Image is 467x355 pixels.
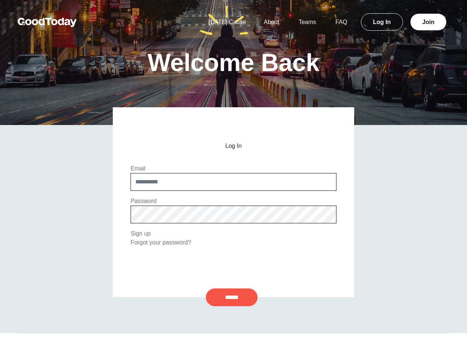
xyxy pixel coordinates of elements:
[410,14,446,30] a: Join
[131,230,150,237] a: Sign up
[290,19,325,25] a: Teams
[131,165,145,172] label: Email
[200,19,255,25] a: [DATE] Cause
[131,239,191,246] a: Forgot your password?
[148,50,319,75] h1: Welcome Back
[255,19,288,25] a: About
[131,198,156,204] label: Password
[131,143,336,149] h2: Log In
[361,13,403,31] a: Log In
[18,18,77,27] img: GoodToday
[326,19,356,25] a: FAQ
